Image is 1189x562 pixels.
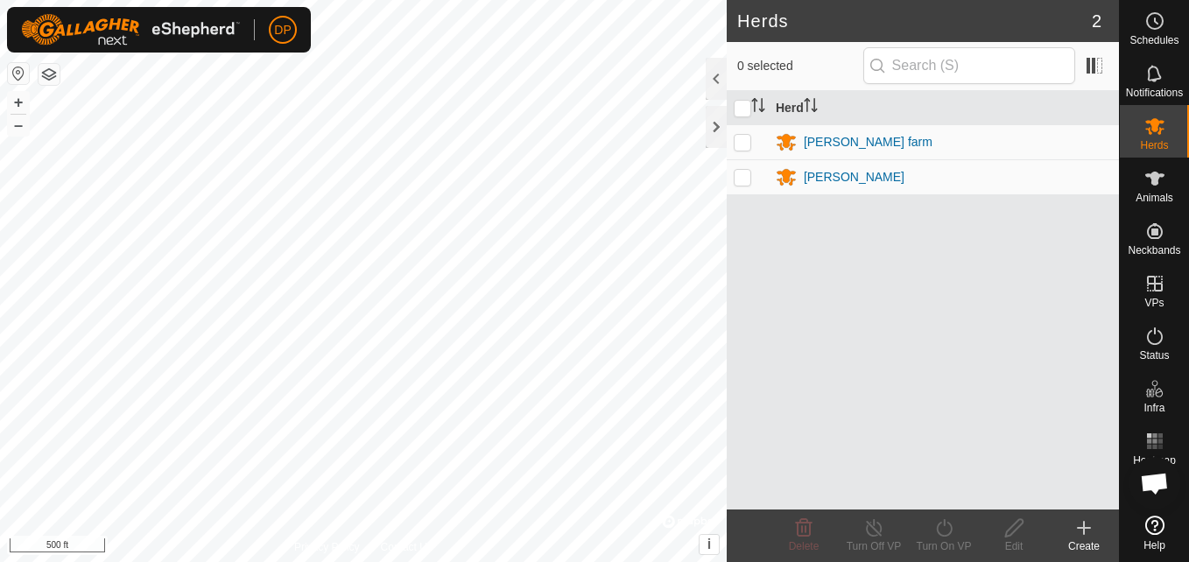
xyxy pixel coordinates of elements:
[21,14,240,46] img: Gallagher Logo
[789,540,820,552] span: Delete
[8,115,29,136] button: –
[1129,457,1181,509] div: Open chat
[839,538,909,554] div: Turn Off VP
[1144,298,1164,308] span: VPs
[804,133,932,151] div: [PERSON_NAME] farm
[294,539,360,555] a: Privacy Policy
[39,64,60,85] button: Map Layers
[804,101,818,115] p-sorticon: Activate to sort
[737,11,1092,32] h2: Herds
[1133,455,1176,466] span: Heatmap
[804,168,904,186] div: [PERSON_NAME]
[1092,8,1101,34] span: 2
[8,63,29,84] button: Reset Map
[751,101,765,115] p-sorticon: Activate to sort
[1136,193,1173,203] span: Animals
[769,91,1119,125] th: Herd
[979,538,1049,554] div: Edit
[707,537,711,551] span: i
[8,92,29,113] button: +
[1126,88,1183,98] span: Notifications
[737,57,863,75] span: 0 selected
[1120,509,1189,558] a: Help
[1143,540,1165,551] span: Help
[1049,538,1119,554] div: Create
[1129,35,1178,46] span: Schedules
[1128,245,1180,256] span: Neckbands
[1140,140,1168,151] span: Herds
[381,539,433,555] a: Contact Us
[1139,350,1169,361] span: Status
[863,47,1075,84] input: Search (S)
[909,538,979,554] div: Turn On VP
[1143,403,1164,413] span: Infra
[700,535,719,554] button: i
[274,21,291,39] span: DP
